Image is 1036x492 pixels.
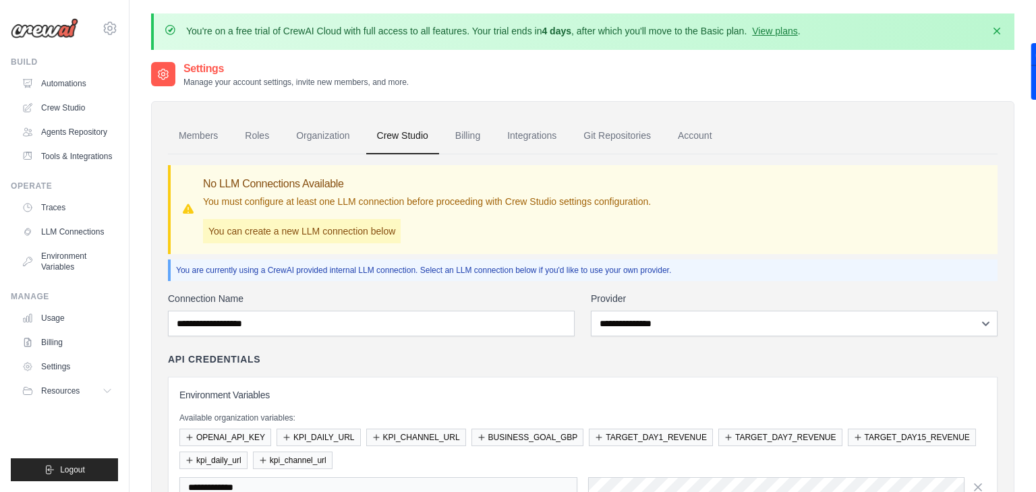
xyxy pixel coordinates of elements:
[168,292,575,305] label: Connection Name
[234,118,280,154] a: Roles
[16,332,118,353] a: Billing
[179,429,271,446] button: OPENAI_API_KEY
[168,118,229,154] a: Members
[168,352,260,366] h4: API Credentials
[16,356,118,377] a: Settings
[366,118,439,154] a: Crew Studio
[444,118,491,154] a: Billing
[16,380,118,402] button: Resources
[277,429,361,446] button: KPI_DAILY_URL
[203,219,401,243] p: You can create a new LLM connection below
[16,121,118,143] a: Agents Repository
[186,24,801,38] p: You're on a free trial of CrewAI Cloud with full access to all features. Your trial ends in , aft...
[16,73,118,94] a: Automations
[16,221,118,243] a: LLM Connections
[591,292,998,305] label: Provider
[16,245,118,278] a: Environment Variables
[11,181,118,191] div: Operate
[11,291,118,302] div: Manage
[718,429,842,446] button: TARGET_DAY7_REVENUE
[848,429,976,446] button: TARGET_DAY15_REVENUE
[496,118,567,154] a: Integrations
[16,97,118,119] a: Crew Studio
[183,61,409,77] h2: Settings
[203,176,651,192] h3: No LLM Connections Available
[183,77,409,88] p: Manage your account settings, invite new members, and more.
[11,18,78,38] img: Logo
[41,386,80,396] span: Resources
[16,146,118,167] a: Tools & Integrations
[176,265,992,276] p: You are currently using a CrewAI provided internal LLM connection. Select an LLM connection below...
[471,429,584,446] button: BUSINESS_GOAL_GBP
[667,118,723,154] a: Account
[203,195,651,208] p: You must configure at least one LLM connection before proceeding with Crew Studio settings config...
[179,412,986,423] p: Available organization variables:
[285,118,360,154] a: Organization
[969,427,1036,492] iframe: Chat Widget
[573,118,662,154] a: Git Repositories
[253,452,333,469] button: kpi_channel_url
[11,458,118,481] button: Logout
[16,307,118,329] a: Usage
[589,429,713,446] button: TARGET_DAY1_REVENUE
[752,26,797,36] a: View plans
[11,57,118,67] div: Build
[542,26,571,36] strong: 4 days
[60,464,85,475] span: Logout
[179,452,248,469] button: kpi_daily_url
[179,388,986,402] h3: Environment Variables
[366,429,466,446] button: KPI_CHANNEL_URL
[16,197,118,218] a: Traces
